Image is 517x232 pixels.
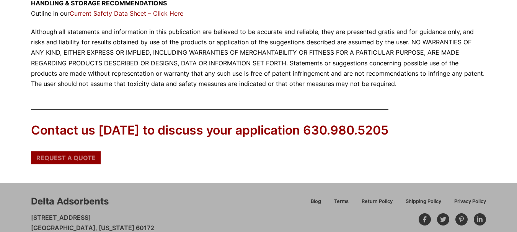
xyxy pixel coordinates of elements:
span: Request a Quote [36,155,96,161]
a: Blog [304,197,328,211]
p: Although all statements and information in this publication are believed to be accurate and relia... [31,27,486,89]
a: Shipping Policy [399,197,448,211]
span: Return Policy [362,199,393,204]
div: Delta Adsorbents [31,195,109,208]
a: Privacy Policy [448,197,486,211]
a: Return Policy [355,197,399,211]
a: Terms [328,197,355,211]
span: Terms [334,199,349,204]
div: Contact us [DATE] to discuss your application 630.980.5205 [31,122,388,139]
span: Shipping Policy [406,199,441,204]
a: Request a Quote [31,151,101,164]
span: Blog [311,199,321,204]
a: Current Safety Data Sheet – Click Here [70,10,183,17]
span: Privacy Policy [454,199,486,204]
